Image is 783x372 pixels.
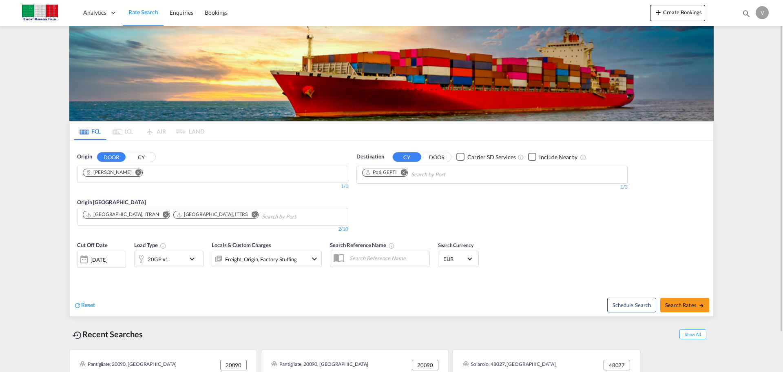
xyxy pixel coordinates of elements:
span: Load Type [134,242,166,248]
md-icon: icon-chevron-down [310,254,319,264]
div: [DATE] [77,251,126,268]
md-icon: icon-plus 400-fg [653,7,663,17]
span: Origin [GEOGRAPHIC_DATA] [77,199,146,205]
md-chips-wrap: Chips container. Use arrow keys to select chips. [82,208,343,223]
md-datepicker: Select [77,267,83,278]
md-icon: Your search will be saved by the below given name [388,243,395,249]
button: DOOR [422,152,451,162]
button: Remove [395,169,407,177]
div: OriginDOOR CY Chips container. Use arrow keys to select chips.1/1Origin [GEOGRAPHIC_DATA] Chips c... [70,140,713,316]
div: Ravenna, ITRAN [86,211,159,218]
md-icon: icon-magnify [742,9,751,18]
span: EUR [443,255,466,263]
div: Press delete to remove this chip. [86,211,161,218]
div: V [756,6,769,19]
div: 2/10 [338,226,348,233]
md-icon: Unchecked: Ignores neighbouring ports when fetching rates.Checked : Includes neighbouring ports w... [580,154,586,160]
div: 20090 [412,360,438,370]
span: Search Currency [438,242,473,248]
div: 20GP x1icon-chevron-down [134,251,203,267]
md-checkbox: Checkbox No Ink [456,153,516,161]
input: Search Reference Name [345,252,429,264]
button: Remove [130,169,142,177]
md-icon: Unchecked: Search for CY (Container Yard) services for all selected carriers.Checked : Search for... [518,154,524,160]
div: Pantigliate, 20090, Europe [271,360,368,370]
button: Remove [246,211,258,219]
div: Include Nearby [539,153,577,161]
div: 20090 [220,360,247,370]
md-icon: icon-chevron-down [187,254,201,264]
div: Press delete to remove this chip. [86,169,133,176]
button: Search Ratesicon-arrow-right [660,298,709,312]
button: icon-plus 400-fgCreate Bookings [650,5,705,21]
div: Press delete to remove this chip. [176,211,250,218]
div: Poti, GEPTI [365,169,397,176]
div: Recent Searches [69,325,146,343]
span: Rate Search [128,9,158,16]
span: Analytics [83,9,106,17]
md-chips-wrap: Chips container. Use arrow keys to select chips. [82,166,149,180]
div: 20GP x1 [148,254,168,265]
span: Reset [81,301,95,308]
div: Trieste, ITTRS [176,211,248,218]
div: Carrier SD Services [467,153,516,161]
button: Note: By default Schedule search will only considerorigin ports, destination ports and cut off da... [607,298,656,312]
button: CY [393,152,421,162]
button: DOOR [97,152,126,162]
input: Chips input. [262,210,339,223]
span: Show All [679,329,706,339]
div: icon-magnify [742,9,751,21]
input: Chips input. [411,168,489,181]
md-select: Select Currency: € EUREuro [442,253,474,265]
span: Enquiries [170,9,193,16]
span: Cut Off Date [77,242,108,248]
img: 51022700b14f11efa3148557e262d94e.jpg [12,4,67,22]
div: Cassina De' Pecchi [86,169,132,176]
div: Solarolo, 48027, Europe [463,360,556,370]
md-icon: icon-information-outline [160,243,166,249]
span: Search Rates [665,302,704,308]
div: Freight Origin Factory Stuffingicon-chevron-down [212,251,322,267]
span: Destination [356,153,384,161]
div: Pantigliate, 20090, Europe [80,360,177,370]
div: 1/1 [77,183,348,190]
md-tab-item: FCL [74,122,106,140]
span: Origin [77,153,92,161]
md-icon: icon-backup-restore [73,330,82,340]
div: Freight Origin Factory Stuffing [225,254,297,265]
md-chips-wrap: Chips container. Use arrow keys to select chips. [361,166,492,181]
span: Locals & Custom Charges [212,242,271,248]
div: [DATE] [91,256,107,263]
span: Bookings [205,9,228,16]
md-icon: icon-arrow-right [699,303,704,308]
button: Remove [157,211,170,219]
div: 1/3 [356,184,628,191]
span: Search Reference Name [330,242,395,248]
div: Press delete to remove this chip. [365,169,398,176]
md-icon: icon-refresh [74,302,81,309]
div: icon-refreshReset [74,301,95,310]
md-pagination-wrapper: Use the left and right arrow keys to navigate between tabs [74,122,204,140]
md-checkbox: Checkbox No Ink [528,153,577,161]
div: 48027 [604,360,630,370]
img: LCL+%26+FCL+BACKGROUND.png [69,26,714,121]
button: CY [127,152,155,162]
